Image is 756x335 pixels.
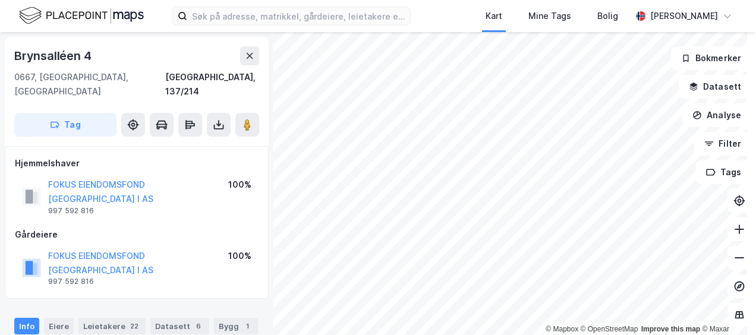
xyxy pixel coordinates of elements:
div: 997 592 816 [48,206,94,216]
button: Bokmerker [671,46,751,70]
div: Kart [486,9,502,23]
div: Brynsalléen 4 [14,46,93,65]
iframe: Chat Widget [697,278,756,335]
img: logo.f888ab2527a4732fd821a326f86c7f29.svg [19,5,144,26]
a: Improve this map [641,325,700,333]
button: Datasett [679,75,751,99]
button: Analyse [682,103,751,127]
div: 997 592 816 [48,277,94,286]
div: Hjemmelshaver [15,156,259,170]
button: Filter [694,132,751,156]
div: 100% [228,249,251,263]
div: Mine Tags [528,9,571,23]
button: Tag [14,113,116,137]
div: 6 [193,320,204,332]
div: Bolig [597,9,618,23]
div: 100% [228,178,251,192]
a: OpenStreetMap [581,325,638,333]
div: Eiere [44,318,74,334]
a: Mapbox [546,325,578,333]
div: Info [14,318,39,334]
div: Bygg [214,318,258,334]
div: Datasett [150,318,209,334]
div: 22 [128,320,141,332]
button: Tags [696,160,751,184]
div: 1 [241,320,253,332]
div: Gårdeiere [15,227,259,242]
input: Søk på adresse, matrikkel, gårdeiere, leietakere eller personer [187,7,410,25]
div: [GEOGRAPHIC_DATA], 137/214 [165,70,259,99]
div: Leietakere [78,318,146,334]
div: [PERSON_NAME] [650,9,718,23]
div: 0667, [GEOGRAPHIC_DATA], [GEOGRAPHIC_DATA] [14,70,165,99]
